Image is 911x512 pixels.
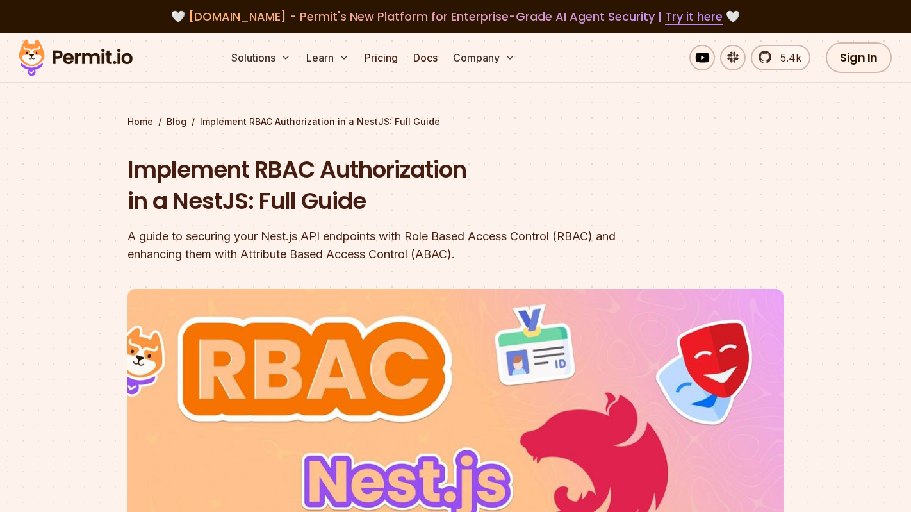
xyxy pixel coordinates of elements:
[31,8,880,26] div: 🤍 🤍
[127,115,153,128] a: Home
[188,8,723,24] span: [DOMAIN_NAME] - Permit's New Platform for Enterprise-Grade AI Agent Security |
[226,45,296,70] button: Solutions
[127,154,620,217] h1: Implement RBAC Authorization in a NestJS: Full Guide
[665,8,723,25] a: Try it here
[448,45,520,70] button: Company
[773,50,801,65] span: 5.4k
[167,115,186,128] a: Blog
[751,45,810,70] a: 5.4k
[359,45,403,70] a: Pricing
[826,42,892,73] a: Sign In
[127,227,620,263] div: A guide to securing your Nest.js API endpoints with Role Based Access Control (RBAC) and enhancin...
[301,45,354,70] button: Learn
[13,36,138,79] img: Permit logo
[127,115,784,128] div: / /
[408,45,443,70] a: Docs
